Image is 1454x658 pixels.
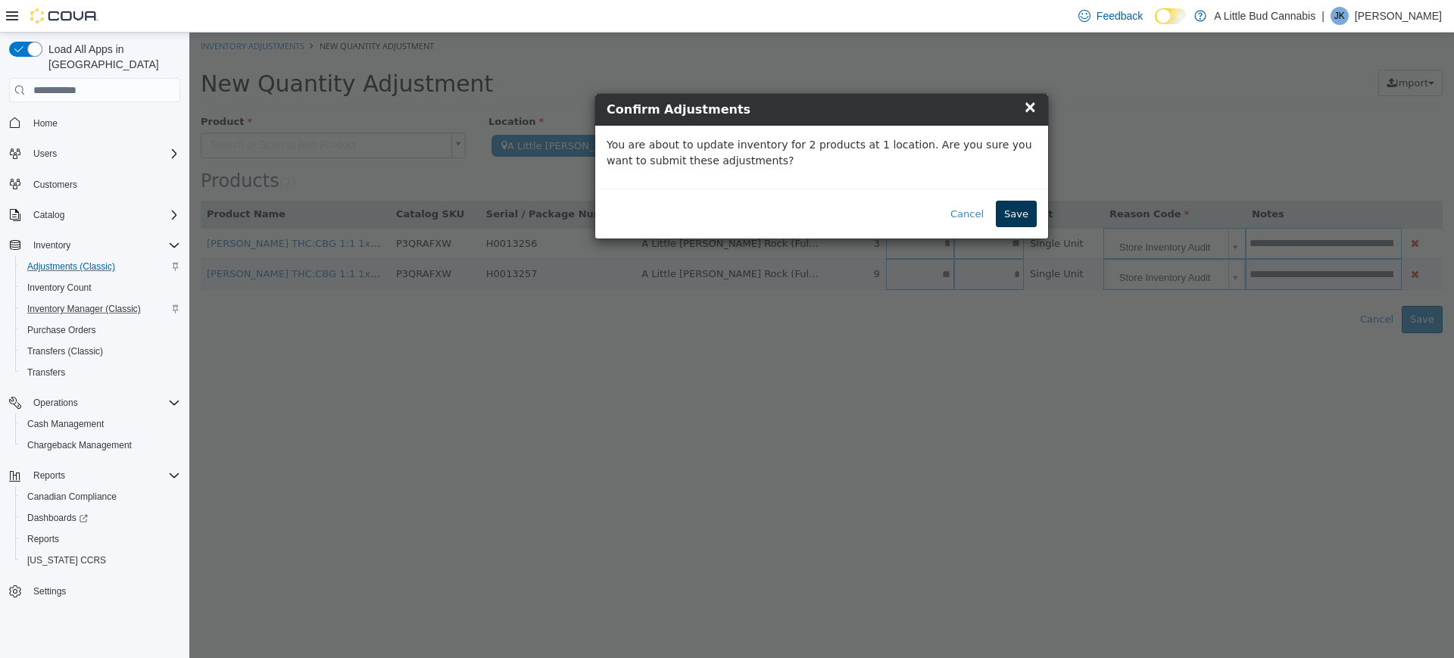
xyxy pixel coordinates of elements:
a: Inventory Manager (Classic) [21,300,147,318]
button: Users [3,143,186,164]
button: Chargeback Management [15,435,186,456]
a: Feedback [1072,1,1149,31]
span: Dark Mode [1155,24,1156,25]
span: [US_STATE] CCRS [27,554,106,566]
button: Reports [15,529,186,550]
span: Canadian Compliance [21,488,180,506]
span: Dashboards [21,509,180,527]
span: Inventory Manager (Classic) [21,300,180,318]
span: Reports [21,530,180,548]
a: Purchase Orders [21,321,102,339]
a: Customers [27,176,83,194]
span: Reports [27,533,59,545]
button: Users [27,145,63,163]
span: Operations [33,397,78,409]
span: Dashboards [27,512,88,524]
a: Adjustments (Classic) [21,257,121,276]
span: × [834,65,847,83]
span: Reports [33,469,65,482]
span: Operations [27,394,180,412]
button: Catalog [27,206,70,224]
span: Inventory [27,236,180,254]
a: Canadian Compliance [21,488,123,506]
span: Customers [27,175,180,194]
span: Washington CCRS [21,551,180,569]
h4: Confirm Adjustments [417,68,847,86]
button: Catalog [3,204,186,226]
a: Dashboards [15,507,186,529]
span: Catalog [27,206,180,224]
img: Cova [30,8,98,23]
a: [US_STATE] CCRS [21,551,112,569]
button: Inventory [27,236,76,254]
span: Adjustments (Classic) [27,260,115,273]
a: Home [27,114,64,133]
span: Adjustments (Classic) [21,257,180,276]
a: Transfers (Classic) [21,342,109,360]
button: Reports [3,465,186,486]
nav: Complex example [9,105,180,641]
input: Dark Mode [1155,8,1187,24]
button: Transfers (Classic) [15,341,186,362]
a: Cash Management [21,415,110,433]
span: Inventory Count [21,279,180,297]
a: Reports [21,530,65,548]
span: Chargeback Management [21,436,180,454]
a: Inventory Count [21,279,98,297]
button: Cancel [753,168,803,195]
span: Home [33,117,58,129]
button: Inventory [3,235,186,256]
p: A Little Bud Cannabis [1214,7,1315,25]
p: [PERSON_NAME] [1355,7,1442,25]
button: Transfers [15,362,186,383]
span: Purchase Orders [21,321,180,339]
a: Settings [27,582,72,600]
span: Reports [27,466,180,485]
button: Settings [3,580,186,602]
span: Chargeback Management [27,439,132,451]
span: Transfers [27,366,65,379]
button: [US_STATE] CCRS [15,550,186,571]
span: Transfers (Classic) [27,345,103,357]
span: Transfers [21,363,180,382]
button: Inventory Count [15,277,186,298]
span: Settings [33,585,66,597]
span: Purchase Orders [27,324,96,336]
span: Load All Apps in [GEOGRAPHIC_DATA] [42,42,180,72]
button: Reports [27,466,71,485]
p: You are about to update inventory for 2 products at 1 location. Are you sure you want to submit t... [417,104,847,136]
span: Transfers (Classic) [21,342,180,360]
span: Users [27,145,180,163]
p: | [1321,7,1325,25]
a: Dashboards [21,509,94,527]
div: Jake Kearns [1331,7,1349,25]
button: Home [3,111,186,133]
button: Operations [3,392,186,413]
a: Chargeback Management [21,436,138,454]
span: Catalog [33,209,64,221]
button: Adjustments (Classic) [15,256,186,277]
span: Customers [33,179,77,191]
span: Home [27,113,180,132]
button: Canadian Compliance [15,486,186,507]
span: Feedback [1097,8,1143,23]
button: Save [807,168,847,195]
span: Inventory Count [27,282,92,294]
span: Cash Management [27,418,104,430]
button: Purchase Orders [15,320,186,341]
span: JK [1334,7,1345,25]
button: Customers [3,173,186,195]
span: Cash Management [21,415,180,433]
button: Operations [27,394,84,412]
a: Transfers [21,363,71,382]
span: Inventory Manager (Classic) [27,303,141,315]
button: Cash Management [15,413,186,435]
span: Canadian Compliance [27,491,117,503]
span: Inventory [33,239,70,251]
button: Inventory Manager (Classic) [15,298,186,320]
span: Settings [27,582,180,600]
span: Users [33,148,57,160]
